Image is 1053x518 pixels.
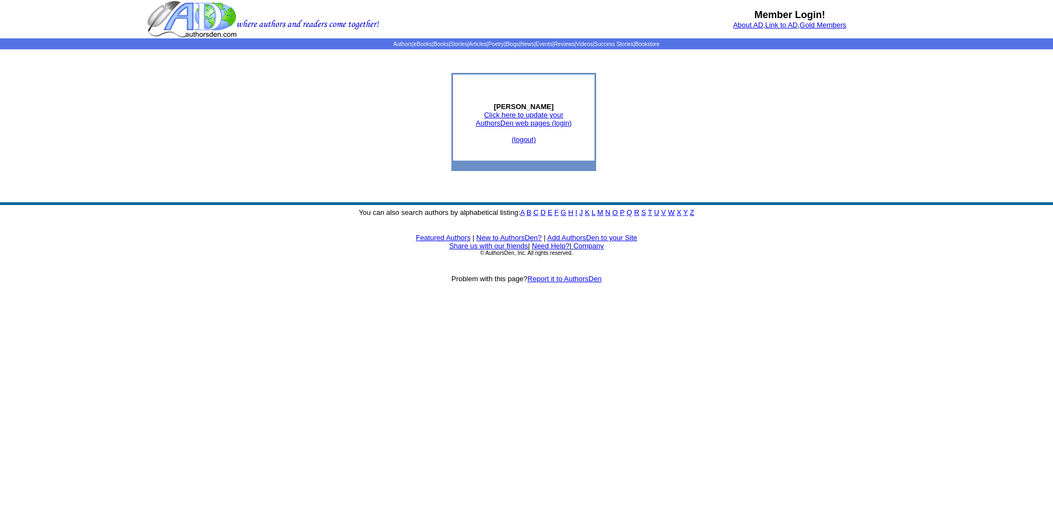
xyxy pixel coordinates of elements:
[449,242,528,250] a: Share us with our friends
[765,21,797,29] a: Link to AD
[569,242,604,250] font: |
[544,234,545,242] font: |
[359,208,694,217] font: You can also search authors by alphabetical listing:
[469,41,487,47] a: Articles
[661,208,666,217] a: V
[733,21,763,29] a: About AD
[477,234,542,242] a: New to AuthorsDen?
[520,208,525,217] a: A
[654,208,659,217] a: U
[668,208,675,217] a: W
[554,208,559,217] a: F
[613,208,618,217] a: O
[585,208,590,217] a: K
[433,41,449,47] a: Books
[573,242,604,250] a: Company
[473,234,474,242] font: |
[526,208,531,217] a: B
[605,208,610,217] a: N
[592,208,596,217] a: L
[597,208,603,217] a: M
[620,208,624,217] a: P
[733,21,847,29] font: , ,
[532,242,570,250] a: Need Help?
[677,208,682,217] a: X
[547,208,552,217] a: E
[568,208,573,217] a: H
[579,208,583,217] a: J
[488,41,504,47] a: Poetry
[648,208,652,217] a: T
[528,275,602,283] a: Report it to AuthorsDen
[476,111,572,127] a: Click here to update yourAuthorsDen web pages (login)
[450,41,467,47] a: Stories
[512,135,536,144] a: (logout)
[576,41,592,47] a: Videos
[683,208,688,217] a: Y
[635,41,660,47] a: Bookstore
[494,103,553,111] b: [PERSON_NAME]
[690,208,694,217] a: Z
[393,41,412,47] a: Authors
[520,41,534,47] a: News
[505,41,519,47] a: Blogs
[540,208,545,217] a: D
[533,208,538,217] a: C
[575,208,578,217] a: I
[416,234,471,242] a: Featured Authors
[561,208,566,217] a: G
[480,250,573,256] font: © AuthorsDen, Inc. All rights reserved.
[626,208,632,217] a: Q
[594,41,633,47] a: Success Stories
[634,208,639,217] a: R
[547,234,637,242] a: Add AuthorsDen to your Site
[641,208,646,217] a: S
[414,41,432,47] a: eBooks
[536,41,553,47] a: Events
[528,242,530,250] font: |
[393,41,659,47] span: | | | | | | | | | | | |
[755,9,825,20] b: Member Login!
[554,41,575,47] a: Reviews
[800,21,846,29] a: Gold Members
[451,275,602,283] font: Problem with this page?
